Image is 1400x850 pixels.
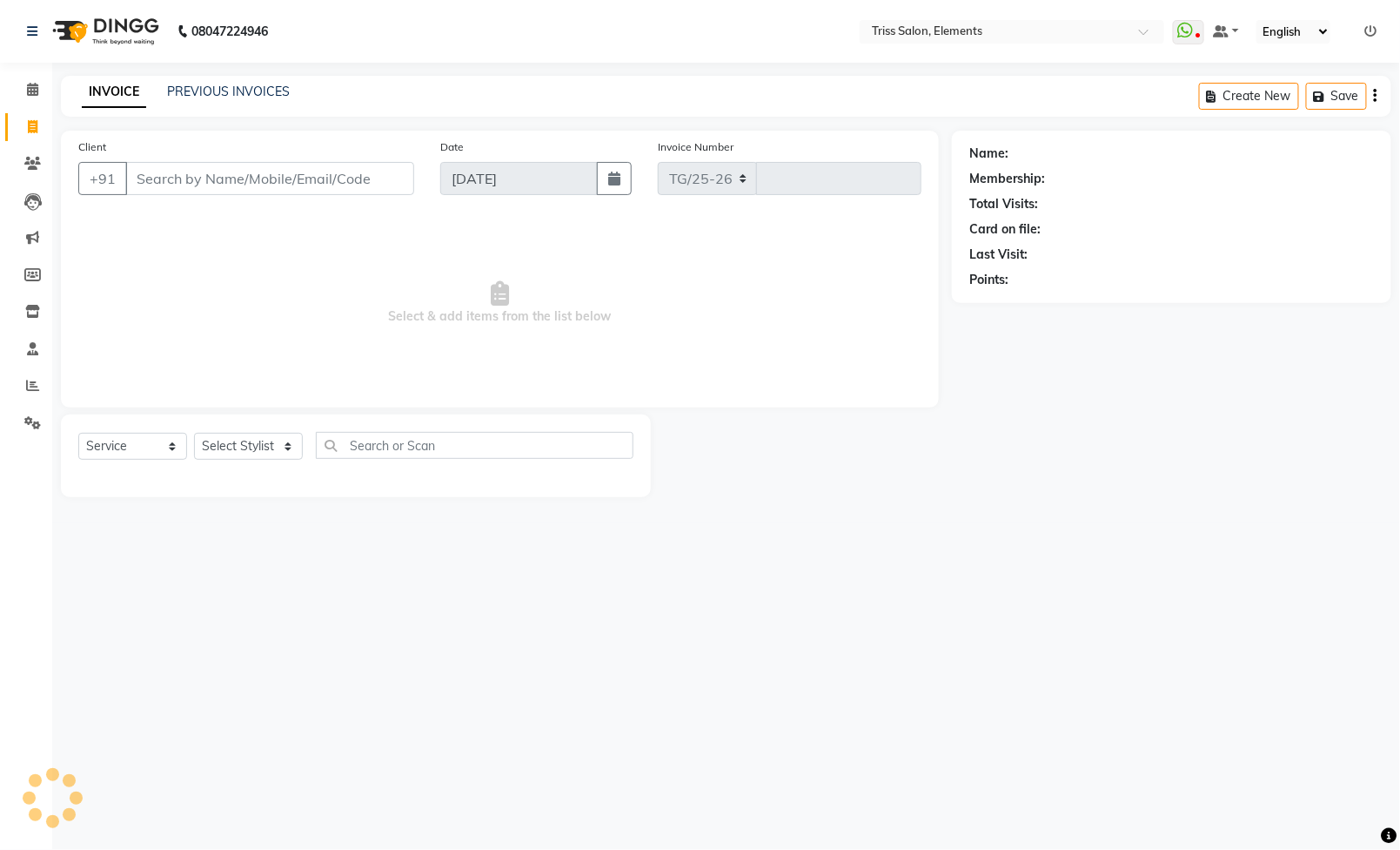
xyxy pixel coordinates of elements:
[1199,83,1299,110] button: Create New
[969,271,1008,289] div: Points:
[969,220,1041,239] div: Card on file:
[969,195,1038,213] div: Total Visits:
[658,139,733,155] label: Invoice Number
[125,162,414,195] input: Search by Name/Mobile/Email/Code
[969,145,1008,163] div: Name:
[969,246,1028,264] div: Last Visit:
[191,7,268,56] b: 08047224946
[969,170,1045,188] div: Membership:
[78,162,127,195] button: +91
[44,7,164,56] img: logo
[440,139,464,155] label: Date
[167,84,290,99] a: PREVIOUS INVOICES
[78,139,106,155] label: Client
[1306,83,1367,110] button: Save
[316,432,633,459] input: Search or Scan
[78,216,921,390] span: Select & add items from the list below
[82,77,146,108] a: INVOICE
